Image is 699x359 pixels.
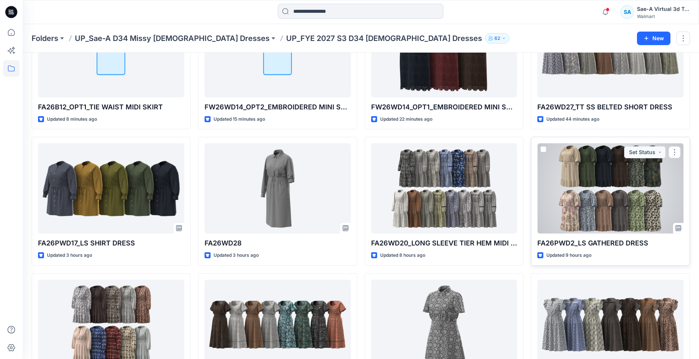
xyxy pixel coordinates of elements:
[637,14,690,19] div: Walmart
[537,102,684,112] p: FA26WD27_TT SS BELTED SHORT DRESS
[214,251,259,259] p: Updated 3 hours ago
[380,115,432,123] p: Updated 22 minutes ago
[75,33,270,44] a: UP_Sae-A D34 Missy [DEMOGRAPHIC_DATA] Dresses
[637,5,690,14] div: Sae-A Virtual 3d Team
[38,238,184,248] p: FA26PWD17_LS SHIRT DRESS
[32,33,58,44] a: Folders
[494,34,500,42] p: 62
[546,115,599,123] p: Updated 44 minutes ago
[205,102,351,112] p: FW26WD14_OPT2_EMBROIDERED MINI SHIRTDRESS
[537,143,684,233] a: FA26PWD2_LS GATHERED DRESS
[620,5,634,19] div: SA
[380,251,425,259] p: Updated 8 hours ago
[47,115,97,123] p: Updated 8 minutes ago
[371,238,517,248] p: FA26WD20_LONG SLEEVE TIER HEM MIDI DRESS
[205,143,351,233] a: FA26WD28
[537,238,684,248] p: FA26PWD2_LS GATHERED DRESS
[205,238,351,248] p: FA26WD28
[38,102,184,112] p: FA26B12_OPT1_TIE WAIST MIDI SKIRT
[47,251,92,259] p: Updated 3 hours ago
[371,102,517,112] p: FW26WD14_OPT1_EMBROIDERED MINI SHIRTDRESS
[38,143,184,233] a: FA26PWD17_LS SHIRT DRESS
[546,251,591,259] p: Updated 9 hours ago
[485,33,509,44] button: 62
[371,143,517,233] a: FA26WD20_LONG SLEEVE TIER HEM MIDI DRESS
[214,115,265,123] p: Updated 15 minutes ago
[637,32,670,45] button: New
[286,33,482,44] p: UP_FYE 2027 S3 D34 [DEMOGRAPHIC_DATA] Dresses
